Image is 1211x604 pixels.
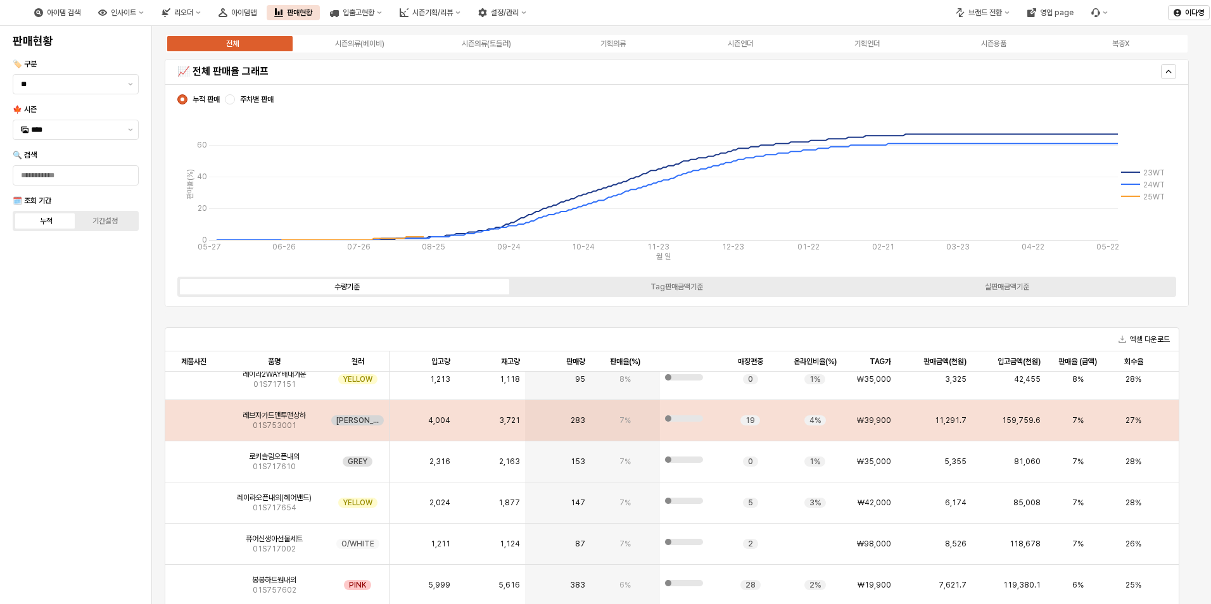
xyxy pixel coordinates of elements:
button: 인사이트 [91,5,151,20]
span: [PERSON_NAME] [336,415,379,425]
span: 147 [571,498,585,508]
span: 퓨어신생아선물세트 [246,534,303,544]
span: 7% [619,415,631,425]
div: 입출고현황 [322,5,390,20]
span: 컬러 [352,356,364,367]
span: 42,455 [1014,374,1041,384]
span: 0 [748,456,753,467]
span: 283 [571,415,585,425]
span: 로키슬림오픈내의 [249,451,300,462]
span: 8% [619,374,631,384]
span: 주차별 판매 [240,94,274,104]
span: YELLOW [343,498,372,508]
span: 25% [1125,580,1141,590]
span: ₩35,000 [857,374,891,384]
label: 수량기준 [182,281,512,293]
span: 81,060 [1014,456,1041,467]
h5: 📈 전체 판매율 그래프 [177,65,924,78]
span: 7% [1072,415,1084,425]
span: 0 [748,374,753,384]
span: 5,355 [944,456,967,467]
span: 1,118 [500,374,520,384]
span: 153 [571,456,585,467]
span: 118,678 [1010,539,1041,549]
span: 1% [809,456,820,467]
span: 품명 [268,356,281,367]
button: 리오더 [154,5,208,20]
div: 실판매금액기준 [985,282,1029,291]
div: 기간설정 [92,217,118,225]
span: 01S717654 [253,503,296,513]
div: 인사이트 [111,8,136,17]
label: 전체 [169,38,296,49]
span: 7% [619,539,631,549]
span: 01S717610 [253,462,296,472]
div: 설정/관리 [491,8,519,17]
span: O/WHITE [341,539,374,549]
div: 버그 제보 및 기능 개선 요청 [1084,5,1115,20]
span: GREY [348,456,367,467]
span: 판매금액(천원) [923,356,967,367]
div: 시즌의류(베이비) [335,39,384,48]
h4: 판매현황 [13,35,139,47]
span: 7% [1072,498,1084,508]
button: 설정/관리 [471,5,534,20]
label: 시즌용품 [930,38,1057,49]
span: 판매율(%) [610,356,640,367]
button: 아이템 검색 [27,5,88,20]
span: 2% [809,580,821,590]
span: 누적 판매 [193,94,220,104]
span: 입고금액(천원) [998,356,1041,367]
span: 28 [745,580,756,590]
label: 시즌의류(베이비) [296,38,422,49]
label: 기획의류 [550,38,676,49]
span: 6,174 [945,498,967,508]
div: 기획언더 [854,39,880,48]
span: 11,291.7 [935,415,967,425]
label: 실판매금액기준 [842,281,1172,293]
span: 1,124 [500,539,520,549]
span: 7% [1072,456,1084,467]
main: App Frame [152,26,1211,604]
span: 26% [1125,539,1141,549]
span: ₩39,900 [857,415,891,425]
span: 레이라2WAY배내가운 [243,369,307,379]
label: 시즌언더 [677,38,804,49]
div: 시즌의류(토들러) [462,39,511,48]
span: 28% [1125,498,1141,508]
span: 온라인비율(%) [794,356,837,367]
label: 복종X [1058,38,1184,49]
span: 3% [809,498,821,508]
div: 시즌언더 [728,39,753,48]
div: 전체 [226,39,239,48]
span: ₩42,000 [858,498,891,508]
button: 브랜드 전환 [948,5,1017,20]
button: 영업 page [1020,5,1081,20]
span: 레브자가드맨투맨상하 [243,410,306,420]
span: 🏷️ 구분 [13,60,37,68]
span: 3,721 [499,415,520,425]
div: 판매현황 [287,8,312,17]
span: 28% [1125,456,1141,467]
span: 5 [748,498,753,508]
span: 19 [745,415,755,425]
button: 아이템맵 [211,5,264,20]
span: 2,316 [429,456,450,467]
div: 영업 page [1040,8,1074,17]
button: 제안 사항 표시 [123,75,138,94]
label: Tag판매금액기준 [512,281,842,293]
div: 아이템 검색 [47,8,80,17]
div: 시즌기획/리뷰 [412,8,453,17]
span: YELLOW [343,374,372,384]
div: 시즌기획/리뷰 [392,5,468,20]
span: 1,211 [431,539,450,549]
span: 01S753001 [253,420,296,431]
span: 🍁 시즌 [13,105,37,114]
span: 383 [570,580,585,590]
span: 8,526 [945,539,967,549]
